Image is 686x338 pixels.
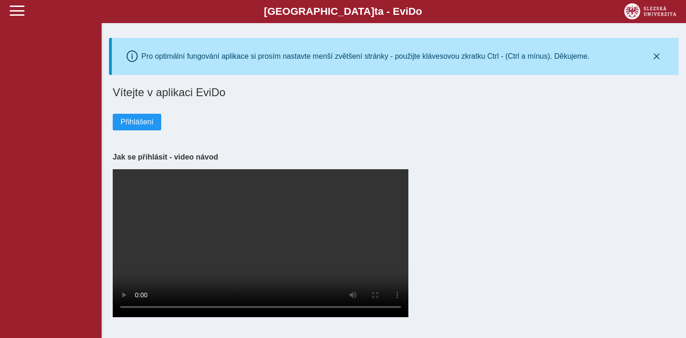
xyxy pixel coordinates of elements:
[113,169,408,317] video: Your browser does not support the video tag.
[416,6,422,17] span: o
[113,114,161,130] button: Přihlášení
[28,6,658,18] b: [GEOGRAPHIC_DATA] a - Evi
[113,153,675,161] h3: Jak se přihlásit - video návod
[113,86,675,99] h1: Vítejte v aplikaci EviDo
[374,6,377,17] span: t
[408,6,416,17] span: D
[624,3,676,19] img: logo_web_su.png
[121,118,153,126] span: Přihlášení
[141,52,589,61] div: Pro optimální fungování aplikace si prosím nastavte menší zvětšení stránky - použijte klávesovou ...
